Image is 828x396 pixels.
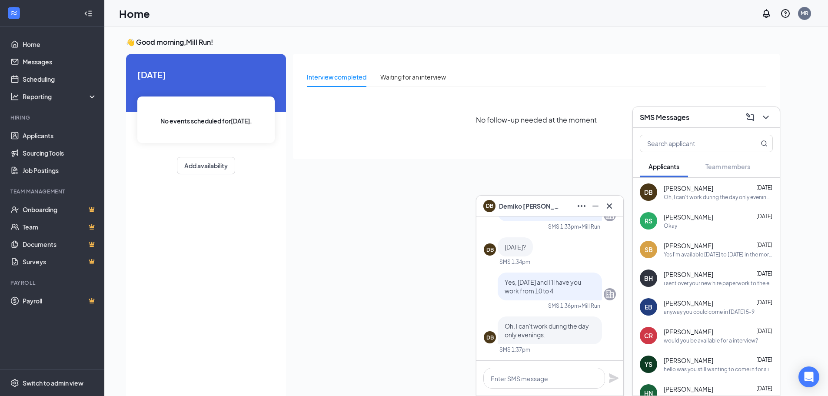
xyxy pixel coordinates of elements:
[23,379,83,387] div: Switch to admin view
[23,53,97,70] a: Messages
[10,188,95,195] div: Team Management
[126,37,780,47] h3: 👋 Good morning, Mill Run !
[664,337,758,344] div: would you be available for a interview?
[756,385,772,392] span: [DATE]
[23,36,97,53] a: Home
[84,9,93,18] svg: Collapse
[664,308,755,316] div: anyway you could come in [DATE] 5-9
[10,114,95,121] div: Hiring
[664,241,713,250] span: [PERSON_NAME]
[548,302,579,309] div: SMS 1:36pm
[664,213,713,221] span: [PERSON_NAME]
[575,199,589,213] button: Ellipses
[605,289,615,299] svg: Company
[23,218,97,236] a: TeamCrown
[664,251,773,258] div: Yes I'm available [DATE] to [DATE] in the morning.
[664,193,773,201] div: Oh, I can't work during the day only evenings.
[640,113,689,122] h3: SMS Messages
[644,331,653,340] div: CR
[664,356,713,365] span: [PERSON_NAME]
[23,253,97,270] a: SurveysCrown
[780,8,791,19] svg: QuestionInfo
[476,114,597,125] span: No follow-up needed at the moment
[664,299,713,307] span: [PERSON_NAME]
[645,360,652,369] div: YS
[590,201,601,211] svg: Minimize
[801,10,808,17] div: MR
[756,356,772,363] span: [DATE]
[499,258,530,266] div: SMS 1:34pm
[602,199,616,213] button: Cross
[645,216,652,225] div: RS
[664,366,773,373] div: hello was you still wanting to come in for a interview?
[23,292,97,309] a: PayrollCrown
[756,270,772,277] span: [DATE]
[743,110,757,124] button: ComposeMessage
[745,112,755,123] svg: ComposeMessage
[307,72,366,82] div: Interview completed
[664,222,677,230] div: Okay
[664,280,773,287] div: i sent over your new hire paperwork to the email provided please complete prior to wensday
[499,201,560,211] span: Demiko [PERSON_NAME]
[23,127,97,144] a: Applicants
[23,201,97,218] a: OnboardingCrown
[177,157,235,174] button: Add availability
[756,242,772,248] span: [DATE]
[645,303,652,311] div: EB
[576,201,587,211] svg: Ellipses
[761,140,768,147] svg: MagnifyingGlass
[705,163,750,170] span: Team members
[10,9,18,17] svg: WorkstreamLogo
[10,92,19,101] svg: Analysis
[23,70,97,88] a: Scheduling
[761,112,771,123] svg: ChevronDown
[380,72,446,82] div: Waiting for an interview
[756,299,772,306] span: [DATE]
[664,270,713,279] span: [PERSON_NAME]
[137,68,275,81] span: [DATE]
[759,110,773,124] button: ChevronDown
[645,245,653,254] div: SB
[589,199,602,213] button: Minimize
[486,334,494,341] div: DB
[23,236,97,253] a: DocumentsCrown
[10,279,95,286] div: Payroll
[119,6,150,21] h1: Home
[756,184,772,191] span: [DATE]
[486,246,494,253] div: DB
[505,243,526,251] span: [DATE]?
[648,163,679,170] span: Applicants
[160,116,252,126] span: No events scheduled for [DATE] .
[10,379,19,387] svg: Settings
[23,162,97,179] a: Job Postings
[23,92,97,101] div: Reporting
[761,8,771,19] svg: Notifications
[644,274,653,283] div: BH
[798,366,819,387] div: Open Intercom Messenger
[756,328,772,334] span: [DATE]
[604,201,615,211] svg: Cross
[664,385,713,393] span: [PERSON_NAME]
[23,144,97,162] a: Sourcing Tools
[640,135,743,152] input: Search applicant
[756,213,772,220] span: [DATE]
[499,346,530,353] div: SMS 1:37pm
[644,188,653,196] div: DB
[548,223,579,230] div: SMS 1:33pm
[579,223,600,230] span: • Mill Run
[664,184,713,193] span: [PERSON_NAME]
[664,327,713,336] span: [PERSON_NAME]
[579,302,600,309] span: • Mill Run
[505,322,589,339] span: Oh, I can't work during the day only evenings.
[609,373,619,383] svg: Plane
[505,278,581,295] span: Yes, [DATE] and I’ll have you work from 10 to 4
